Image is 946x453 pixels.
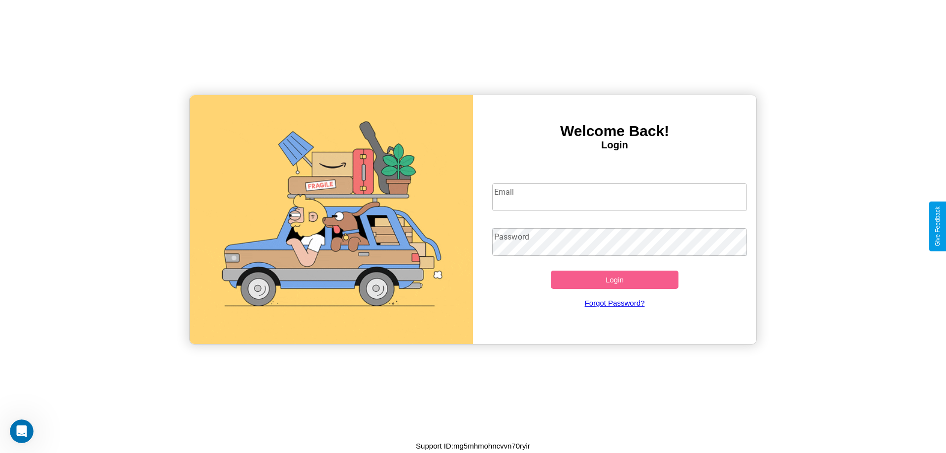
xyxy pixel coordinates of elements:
[473,139,756,151] h4: Login
[473,123,756,139] h3: Welcome Back!
[190,95,473,344] img: gif
[551,271,678,289] button: Login
[487,289,743,317] a: Forgot Password?
[416,439,530,453] p: Support ID: mg5mhmohncvvn70ryir
[10,419,34,443] iframe: Intercom live chat
[934,207,941,246] div: Give Feedback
